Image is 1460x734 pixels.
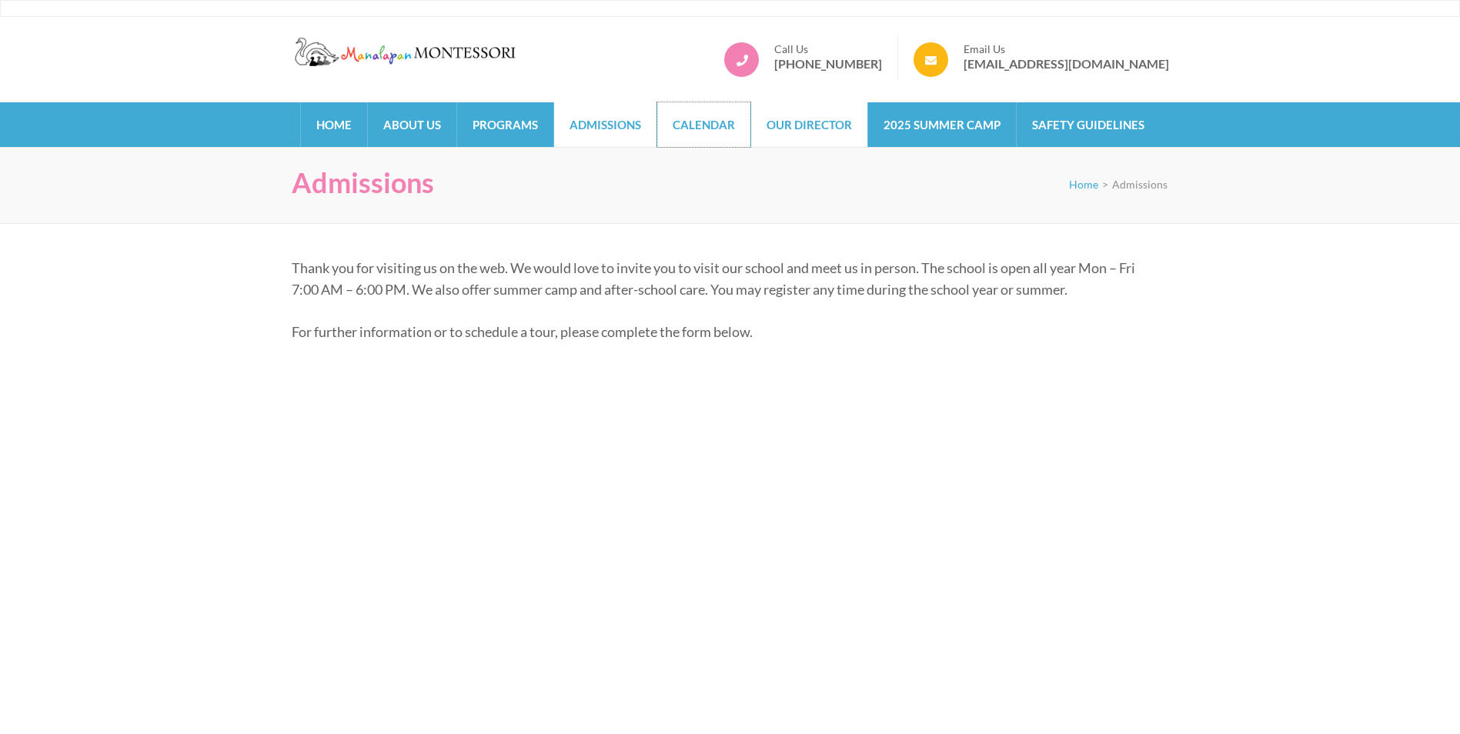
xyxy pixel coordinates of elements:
[868,102,1016,147] a: 2025 Summer Camp
[1069,178,1098,191] a: Home
[1102,178,1108,191] span: >
[964,56,1169,72] a: [EMAIL_ADDRESS][DOMAIN_NAME]
[554,102,656,147] a: Admissions
[301,102,367,147] a: Home
[457,102,553,147] a: Programs
[292,257,1158,300] p: Thank you for visiting us on the web. We would love to invite you to visit our school and meet us...
[774,56,882,72] a: [PHONE_NUMBER]
[292,166,434,199] h1: Admissions
[774,42,882,56] span: Call Us
[751,102,867,147] a: Our Director
[1017,102,1160,147] a: Safety Guidelines
[292,35,523,68] img: Manalapan Montessori – #1 Rated Child Day Care Center in Manalapan NJ
[964,42,1169,56] span: Email Us
[368,102,456,147] a: About Us
[292,321,1158,342] p: For further information or to schedule a tour, please complete the form below.
[657,102,750,147] a: Calendar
